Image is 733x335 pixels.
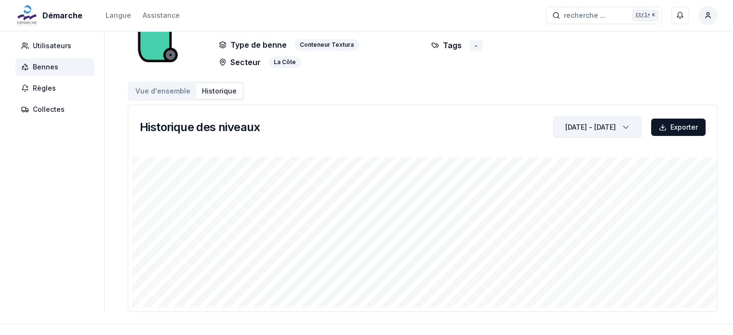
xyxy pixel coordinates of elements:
[268,56,301,68] div: La Côte
[219,39,287,51] p: Type de benne
[130,83,196,99] button: Vue d'ensemble
[294,39,359,51] div: Conteneur Textura
[33,62,58,72] span: Bennes
[15,10,86,21] a: Démarche
[106,11,131,20] div: Langue
[196,83,242,99] button: Historique
[33,41,71,51] span: Utilisateurs
[33,105,65,114] span: Collectes
[565,122,616,132] div: [DATE] - [DATE]
[431,39,462,51] p: Tags
[42,10,82,21] span: Démarche
[469,40,483,51] div: -
[15,58,98,76] a: Bennes
[140,120,260,135] h3: Historique des niveaux
[15,4,39,27] img: Démarche Logo
[15,80,98,97] a: Règles
[546,7,662,24] button: recherche ...Ctrl+K
[106,10,131,21] button: Langue
[33,83,56,93] span: Règles
[651,119,706,136] button: Exporter
[143,10,180,21] a: Assistance
[15,101,98,118] a: Collectes
[553,117,641,138] button: [DATE] - [DATE]
[219,56,261,68] p: Secteur
[15,37,98,54] a: Utilisateurs
[564,11,606,20] span: recherche ...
